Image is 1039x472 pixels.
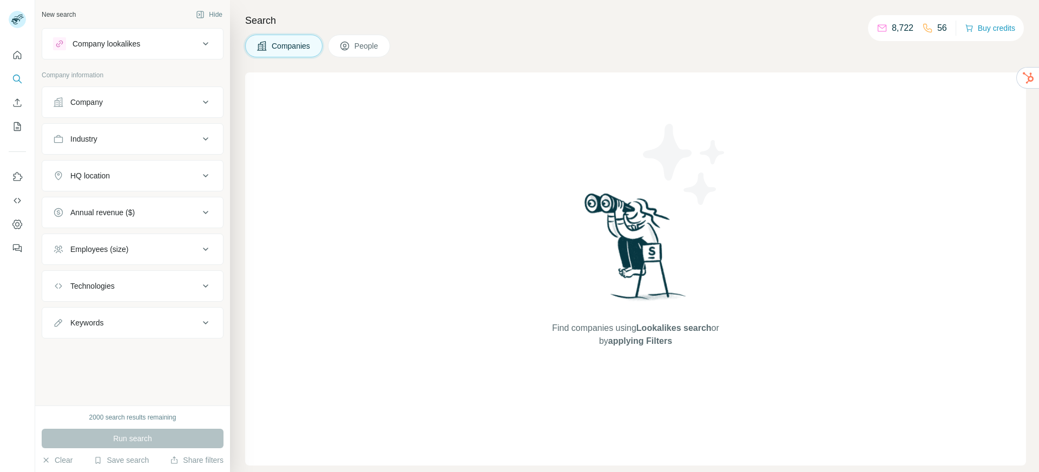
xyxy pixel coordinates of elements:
[965,21,1015,36] button: Buy credits
[70,281,115,291] div: Technologies
[42,89,223,115] button: Company
[70,170,110,181] div: HQ location
[42,10,76,19] div: New search
[549,322,722,348] span: Find companies using or by
[42,70,223,80] p: Company information
[73,38,140,49] div: Company lookalikes
[42,236,223,262] button: Employees (size)
[70,207,135,218] div: Annual revenue ($)
[892,22,913,35] p: 8,722
[608,336,672,345] span: applying Filters
[9,167,26,187] button: Use Surfe on LinkedIn
[42,31,223,57] button: Company lookalikes
[70,97,103,108] div: Company
[636,116,733,213] img: Surfe Illustration - Stars
[70,317,103,328] div: Keywords
[272,41,311,51] span: Companies
[245,13,1026,28] h4: Search
[42,163,223,189] button: HQ location
[94,455,149,466] button: Save search
[937,22,947,35] p: 56
[89,413,176,422] div: 2000 search results remaining
[42,126,223,152] button: Industry
[9,117,26,136] button: My lists
[42,455,73,466] button: Clear
[354,41,379,51] span: People
[9,45,26,65] button: Quick start
[9,69,26,89] button: Search
[580,190,692,311] img: Surfe Illustration - Woman searching with binoculars
[42,200,223,225] button: Annual revenue ($)
[9,238,26,258] button: Feedback
[42,273,223,299] button: Technologies
[188,6,230,23] button: Hide
[70,244,128,255] div: Employees (size)
[70,134,97,144] div: Industry
[9,93,26,112] button: Enrich CSV
[636,323,712,333] span: Lookalikes search
[9,191,26,210] button: Use Surfe API
[170,455,223,466] button: Share filters
[42,310,223,336] button: Keywords
[9,215,26,234] button: Dashboard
